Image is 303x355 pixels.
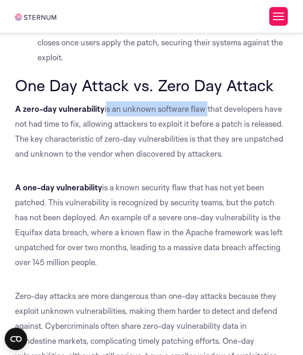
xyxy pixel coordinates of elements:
b: A zero-day vulnerability [15,104,104,114]
button: Open CMP widget [5,328,27,350]
span: is a known security flaw that has not yet been patched. This vulnerability is recognized by secur... [15,182,282,267]
span: is an unknown software flaw that developers have not had time to fix, allowing attackers to explo... [15,104,283,159]
span: One Day Attack vs. Zero Day Attack [15,75,274,95]
img: sternum iot [15,14,56,21]
span: This final stage occurs when the vendor releases a patch to fix the vulnerability. The window of ... [37,7,283,62]
button: Toggle Menu [269,7,288,26]
b: A one-day vulnerability [15,182,102,192]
